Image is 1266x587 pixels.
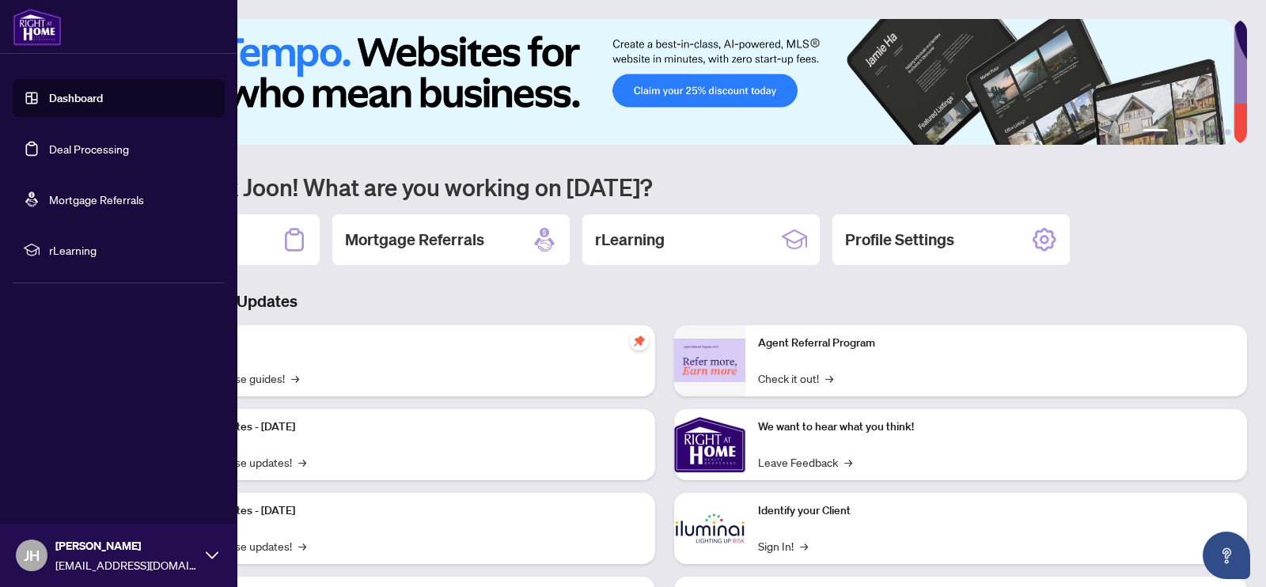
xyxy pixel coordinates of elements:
[758,453,852,471] a: Leave Feedback→
[1225,129,1231,135] button: 6
[55,537,198,555] span: [PERSON_NAME]
[800,537,808,555] span: →
[1187,129,1193,135] button: 3
[49,91,103,105] a: Dashboard
[166,502,642,520] p: Platform Updates - [DATE]
[24,544,40,566] span: JH
[845,229,954,251] h2: Profile Settings
[758,369,833,387] a: Check it out!→
[758,418,1234,436] p: We want to hear what you think!
[758,502,1234,520] p: Identify your Client
[758,335,1234,352] p: Agent Referral Program
[291,369,299,387] span: →
[49,142,129,156] a: Deal Processing
[82,290,1247,312] h3: Brokerage & Industry Updates
[1200,129,1206,135] button: 4
[674,493,745,564] img: Identify your Client
[674,339,745,382] img: Agent Referral Program
[825,369,833,387] span: →
[1174,129,1181,135] button: 2
[82,172,1247,202] h1: Welcome back Joon! What are you working on [DATE]?
[55,556,198,574] span: [EMAIL_ADDRESS][DOMAIN_NAME]
[13,8,62,46] img: logo
[595,229,665,251] h2: rLearning
[1143,129,1168,135] button: 1
[630,331,649,350] span: pushpin
[844,453,852,471] span: →
[1212,129,1219,135] button: 5
[298,537,306,555] span: →
[674,409,745,480] img: We want to hear what you think!
[298,453,306,471] span: →
[1203,532,1250,579] button: Open asap
[49,241,214,259] span: rLearning
[166,418,642,436] p: Platform Updates - [DATE]
[166,335,642,352] p: Self-Help
[345,229,484,251] h2: Mortgage Referrals
[758,537,808,555] a: Sign In!→
[49,192,144,206] a: Mortgage Referrals
[82,19,1234,145] img: Slide 0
